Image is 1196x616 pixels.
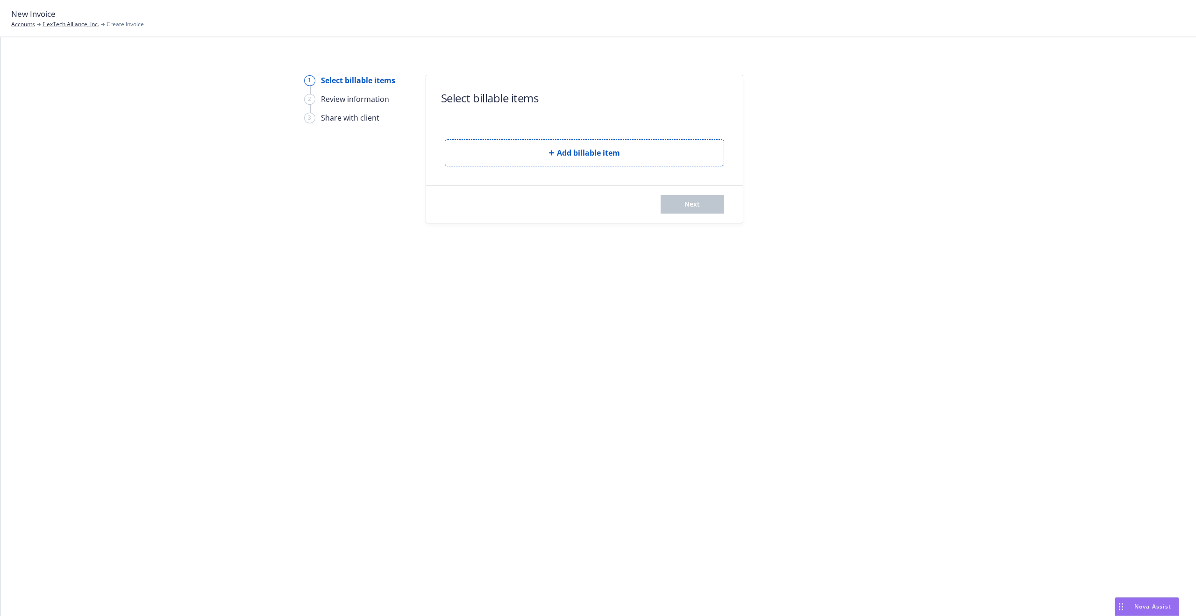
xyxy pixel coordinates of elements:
[321,75,395,86] div: Select billable items
[661,195,724,214] button: Next
[321,112,379,123] div: Share with client
[321,93,389,105] div: Review information
[1115,598,1127,616] div: Drag to move
[1134,602,1171,610] span: Nova Assist
[11,8,56,20] span: New Invoice
[11,20,35,29] a: Accounts
[304,75,315,86] div: 1
[1115,597,1179,616] button: Nova Assist
[304,94,315,105] div: 2
[445,139,724,166] button: Add billable item
[304,113,315,123] div: 3
[107,20,144,29] span: Create Invoice
[43,20,99,29] a: FlexTech Alliance, Inc.
[557,147,620,158] span: Add billable item
[684,200,700,208] span: Next
[441,90,539,106] h1: Select billable items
